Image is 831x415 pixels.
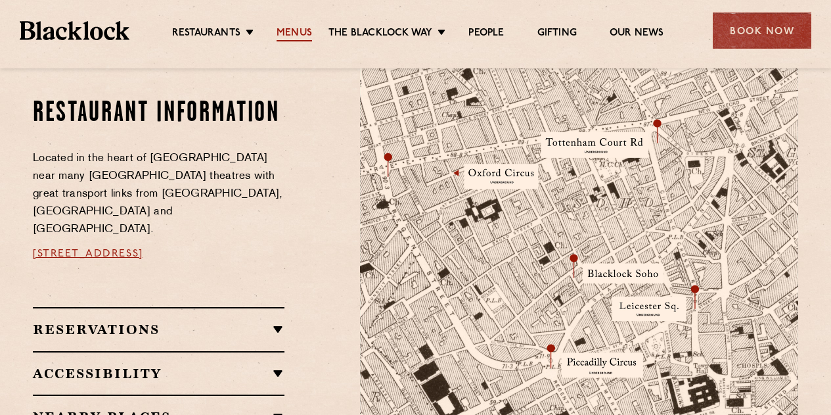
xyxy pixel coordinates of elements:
[33,150,284,239] p: Located in the heart of [GEOGRAPHIC_DATA] near many [GEOGRAPHIC_DATA] theatres with great transpo...
[537,27,577,41] a: Gifting
[713,12,811,49] div: Book Now
[610,27,664,41] a: Our News
[468,27,504,41] a: People
[33,97,284,130] h2: Restaurant information
[172,27,240,41] a: Restaurants
[277,27,312,41] a: Menus
[33,249,143,259] a: [STREET_ADDRESS]
[33,322,284,337] h2: Reservations
[33,366,284,381] h2: Accessibility
[328,27,432,41] a: The Blacklock Way
[20,21,129,39] img: BL_Textured_Logo-footer-cropped.svg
